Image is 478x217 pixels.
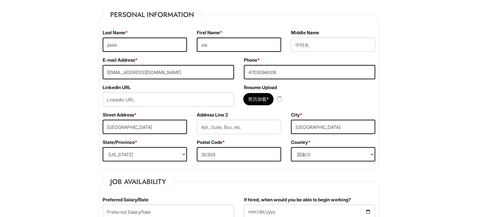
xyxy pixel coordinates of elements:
label: State/Province [103,139,137,146]
label: First Name [197,29,222,36]
label: Resume Upload [244,84,277,91]
img: loading.gif [276,96,283,102]
input: 姓/0 [103,38,187,52]
label: Postal Code [197,139,225,146]
label: Middle Name [291,29,319,36]
input: 电话 [244,65,375,79]
legend: Personal Information [103,10,201,20]
input: 电子邮件 [103,65,234,79]
select: State/Province [103,147,187,162]
input: Apt., Suite, Box, etc. [197,120,281,134]
input: 街道地址 [103,120,187,134]
label: Address Line 2 [197,112,228,118]
label: Phone [244,57,260,63]
label: Last Name [103,29,128,36]
label: Preferred Salary/Rate [103,196,148,203]
button: 简历加载*简历加载* [244,94,273,105]
label: E-mail Address [103,57,138,63]
label: LinkedIn URL [103,84,131,91]
input: 邮政编码 [197,147,281,162]
input: 名/0 [197,38,281,52]
label: Street Address [103,112,137,118]
label: City [291,112,302,118]
input: LinkedIn URL [103,92,234,107]
select: 国家/0 [291,147,375,162]
label: If hired, when would you be able to begin working? [244,196,351,203]
label: Country [291,139,311,146]
input: 中间名 [291,38,375,52]
legend: Job Availability [103,177,174,187]
input: 城市/0 [291,120,375,134]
